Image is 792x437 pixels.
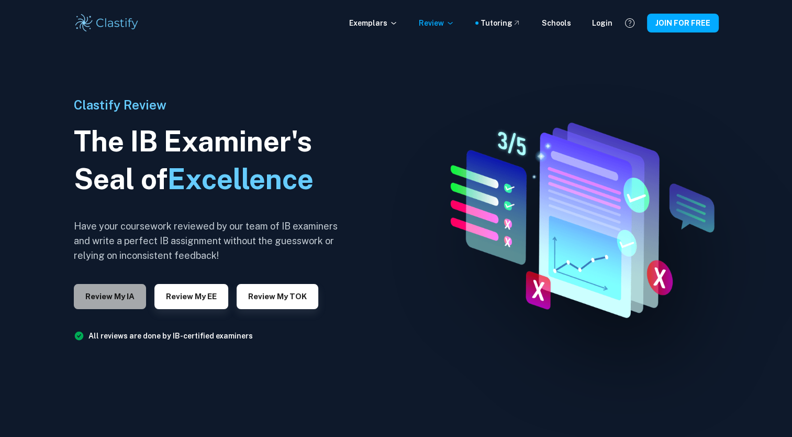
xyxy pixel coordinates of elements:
span: Excellence [168,162,314,195]
h6: Have your coursework reviewed by our team of IB examiners and write a perfect IB assignment witho... [74,219,346,263]
p: Exemplars [349,17,398,29]
h1: The IB Examiner's Seal of [74,123,346,198]
button: JOIN FOR FREE [647,14,719,32]
button: Review my TOK [237,284,318,309]
button: Help and Feedback [621,14,639,32]
img: IA Review hero [425,114,729,323]
a: All reviews are done by IB-certified examiners [88,332,253,340]
a: Schools [542,17,571,29]
button: Review my IA [74,284,146,309]
img: Clastify logo [74,13,140,34]
a: Tutoring [481,17,521,29]
p: Review [419,17,454,29]
button: Review my EE [154,284,228,309]
a: Login [592,17,612,29]
h6: Clastify Review [74,95,346,114]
